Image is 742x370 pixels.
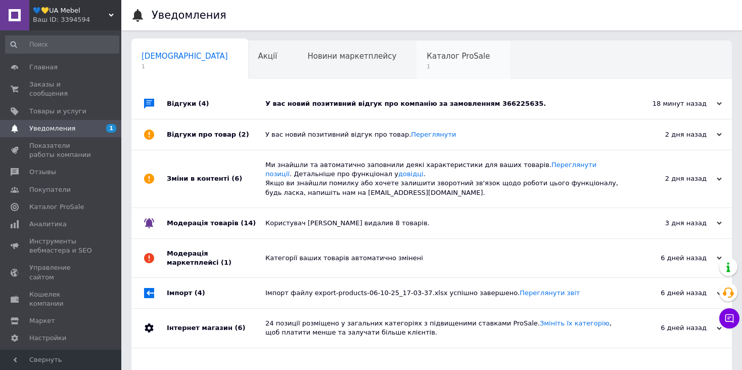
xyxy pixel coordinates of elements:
[142,63,228,70] span: 1
[258,52,277,61] span: Акції
[621,323,722,333] div: 6 дней назад
[427,52,490,61] span: Каталог ProSale
[29,316,55,325] span: Маркет
[427,63,490,70] span: 1
[29,107,86,116] span: Товары и услуги
[29,63,58,72] span: Главная
[221,259,231,266] span: (1)
[540,319,610,327] a: Змініть їх категорію
[29,237,94,255] span: Инструменты вебмастера и SEO
[29,263,94,281] span: Управление сайтом
[5,35,119,54] input: Поиск
[621,174,722,183] div: 2 дня назад
[265,130,621,139] div: У вас новий позитивний відгук про товар.
[621,289,722,298] div: 6 дней назад
[29,202,84,212] span: Каталог ProSale
[29,168,56,177] span: Отзывы
[621,130,722,139] div: 2 дня назад
[167,309,265,347] div: Інтернет магазин
[265,99,621,108] div: У вас новий позитивний відгук про компанію за замовленням 366225635.
[195,289,205,297] span: (4)
[29,220,67,229] span: Аналитика
[106,124,116,133] span: 1
[307,52,396,61] span: Новини маркетплейсу
[235,324,245,332] span: (6)
[199,100,209,107] span: (4)
[152,9,226,21] h1: Уведомления
[29,334,66,343] span: Настройки
[265,289,621,298] div: Імпорт файлу export-products-06-10-25_17-03-37.xlsx успішно завершено.
[621,99,722,108] div: 18 минут назад
[167,119,265,150] div: Відгуки про товар
[265,160,621,197] div: Ми знайшли та автоматично заповнили деякі характеристики для ваших товарів. . Детальніше про функ...
[29,124,75,133] span: Уведомления
[167,89,265,119] div: Відгуки
[231,175,242,182] span: (6)
[29,141,94,159] span: Показатели работы компании
[167,150,265,208] div: Зміни в контенті
[29,80,94,98] span: Заказы и сообщения
[411,131,456,138] a: Переглянути
[29,290,94,308] span: Кошелек компании
[167,208,265,238] div: Модерація товарів
[621,254,722,263] div: 6 дней назад
[167,278,265,308] div: Імпорт
[241,219,256,227] span: (14)
[142,52,228,61] span: [DEMOGRAPHIC_DATA]
[29,185,71,194] span: Покупатели
[265,254,621,263] div: Категорії ваших товарів автоматично змінені
[167,239,265,277] div: Модерація маркетплейсі
[239,131,249,138] span: (2)
[33,6,109,15] span: 💙💛UA Mebel
[265,219,621,228] div: Користувач [PERSON_NAME] видалив 8 товарів.
[33,15,121,24] div: Ваш ID: 3394594
[621,219,722,228] div: 3 дня назад
[265,319,621,337] div: 24 позиції розміщено у загальних категоріях з підвищеними ставками ProSale. , щоб платити менше т...
[719,308,739,328] button: Чат с покупателем
[520,289,580,297] a: Переглянути звіт
[398,170,424,178] a: довідці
